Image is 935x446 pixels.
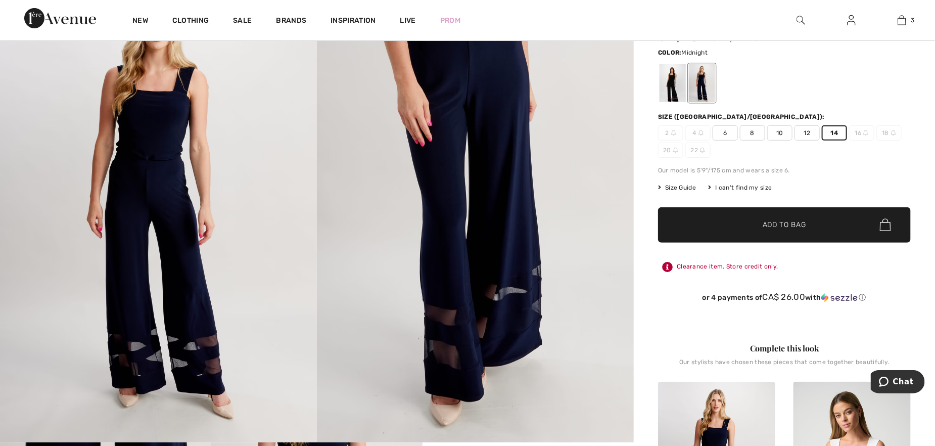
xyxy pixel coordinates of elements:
div: or 4 payments of with [658,292,911,302]
img: ring-m.svg [698,130,704,136]
a: Sale [233,16,252,27]
div: Midnight [689,64,715,102]
img: ring-m.svg [863,130,868,136]
img: ring-m.svg [700,148,705,153]
span: 22 [685,143,711,158]
span: 14 [822,125,847,141]
a: Sign In [839,14,864,27]
a: Prom [440,15,460,26]
img: 1ère Avenue [24,8,96,28]
a: New [132,16,148,27]
div: or 4 payments ofCA$ 26.00withSezzle Click to learn more about Sezzle [658,292,911,306]
div: Clearance item. Store credit only. [658,258,911,276]
span: 6 [713,125,738,141]
div: I can't find my size [708,183,772,192]
span: Midnight [682,49,708,56]
a: Clothing [172,16,209,27]
span: 10 [767,125,792,141]
img: search the website [797,14,805,26]
div: Our stylists have chosen these pieces that come together beautifully. [658,359,911,374]
span: 16 [849,125,874,141]
span: 2 [658,125,683,141]
div: Black [660,64,686,102]
div: Size ([GEOGRAPHIC_DATA]/[GEOGRAPHIC_DATA]): [658,112,827,121]
img: My Info [847,14,856,26]
button: Add to Bag [658,207,911,243]
img: ring-m.svg [891,130,896,136]
span: 12 [794,125,820,141]
img: ring-m.svg [671,130,676,136]
a: Live [400,15,416,26]
img: ring-m.svg [673,148,678,153]
span: Add to Bag [763,219,806,230]
span: Inspiration [331,16,376,27]
span: 3 [911,16,915,25]
span: Size Guide [658,183,696,192]
img: My Bag [898,14,906,26]
img: Sezzle [821,293,858,302]
span: Color: [658,49,682,56]
a: Brands [276,16,307,27]
img: Bag.svg [880,218,891,232]
a: 3 [877,14,926,26]
span: 20 [658,143,683,158]
div: Complete this look [658,342,911,354]
span: CA$ 104 [658,20,706,44]
span: 8 [740,125,765,141]
iframe: Opens a widget where you can chat to one of our agents [871,370,925,395]
div: Our model is 5'9"/175 cm and wears a size 6. [658,166,911,175]
span: CA$ 26.00 [763,292,806,302]
span: 18 [876,125,902,141]
span: 4 [685,125,711,141]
